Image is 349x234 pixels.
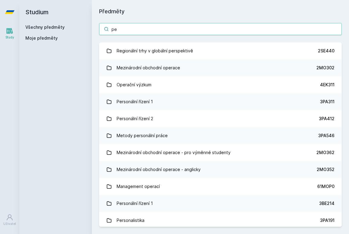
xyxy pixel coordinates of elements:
a: Personální řízení 2 3PA412 [99,110,342,127]
div: Personalistika [117,214,144,226]
div: Operační výzkum [117,79,151,91]
div: 3BE214 [319,200,334,206]
div: 2MO352 [317,166,334,173]
h1: Předměty [99,7,342,16]
div: Regionální trhy v globální perspektivě [117,45,193,57]
div: Personální řízení 1 [117,96,153,108]
div: Study [5,35,14,40]
div: 3PA546 [318,133,334,139]
input: Název nebo ident předmětu… [99,23,342,35]
div: Management operací [117,180,160,193]
a: Study [1,24,18,43]
a: Uživatel [1,211,18,229]
div: Uživatel [3,222,16,226]
div: Personální řízení 1 [117,197,153,209]
a: Mezinárodní obchodní operace 2MO302 [99,59,342,76]
div: Mezinárodní obchodní operace - pro výměnné studenty [117,147,231,159]
a: Regionální trhy v globální perspektivě 2SE440 [99,42,342,59]
a: Mezinárodní obchodní operace - anglicky 2MO352 [99,161,342,178]
div: 3PA191 [320,217,334,223]
div: 61MOP0 [317,183,334,190]
a: Personální řízení 1 3BE214 [99,195,342,212]
a: Personalistika 3PA191 [99,212,342,229]
a: Mezinárodní obchodní operace - pro výměnné studenty 2MO362 [99,144,342,161]
div: 4EK311 [320,82,334,88]
div: 2MO302 [316,65,334,71]
div: Mezinárodní obchodní operace - anglicky [117,163,201,176]
div: 3PA412 [319,116,334,122]
div: 2SE440 [318,48,334,54]
span: Moje předměty [25,35,58,41]
a: Personální řízení 1 3PA311 [99,93,342,110]
div: Mezinárodní obchodní operace [117,62,180,74]
div: Metody personální práce [117,130,168,142]
div: 3PA311 [320,99,334,105]
a: Všechny předměty [25,25,65,30]
a: Management operací 61MOP0 [99,178,342,195]
div: 2MO362 [316,150,334,156]
a: Operační výzkum 4EK311 [99,76,342,93]
div: Personální řízení 2 [117,113,153,125]
a: Metody personální práce 3PA546 [99,127,342,144]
